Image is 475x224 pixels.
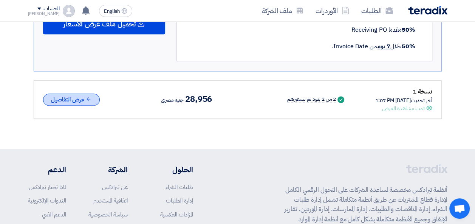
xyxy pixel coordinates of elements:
[63,5,75,17] img: profile_test.png
[160,210,193,219] a: المزادات العكسية
[375,87,432,97] div: نسخة 1
[375,97,432,104] div: أخر تحديث [DATE] 1:07 PM
[93,196,128,205] a: اتفاقية المستخدم
[102,183,128,191] a: عن تيرادكس
[28,196,66,205] a: الندوات الإلكترونية
[332,42,415,51] span: خلال من Invoice Date.
[28,12,60,16] div: [PERSON_NAME]
[378,42,391,51] u: 7 يوم
[402,42,415,51] strong: 50%
[104,9,120,14] span: English
[43,6,60,12] div: الحساب
[166,196,193,205] a: إدارة الطلبات
[88,210,128,219] a: سياسة الخصوصية
[382,104,424,112] div: تمت مشاهدة العرض
[408,6,447,15] img: Teradix logo
[161,96,184,105] span: جنيه مصري
[150,164,193,175] li: الحلول
[29,183,66,191] a: لماذا تختار تيرادكس
[99,5,132,17] button: English
[449,198,470,219] div: Open chat
[287,97,336,103] div: 2 من 2 بنود تم تسعيرهم
[355,2,399,20] a: الطلبات
[166,183,193,191] a: طلبات الشراء
[43,94,100,106] button: عرض التفاصيل
[256,2,309,20] a: ملف الشركة
[402,25,415,34] strong: 50%
[351,25,415,34] span: مقدما Receiving PO
[28,164,66,175] li: الدعم
[63,20,136,27] span: تحميل ملف عرض الأسعار
[309,2,355,20] a: الأوردرات
[42,210,66,219] a: الدعم الفني
[88,164,128,175] li: الشركة
[185,95,212,104] span: 28,956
